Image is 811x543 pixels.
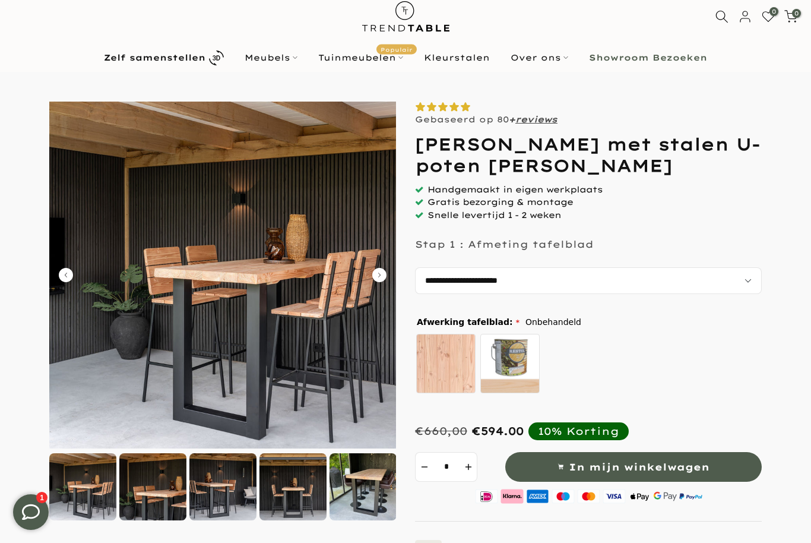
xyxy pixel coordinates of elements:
img: Douglas bartafel met stalen U-poten zwart [49,453,116,520]
span: Snelle levertijd 1 - 2 weken [427,210,561,220]
a: Meubels [235,50,308,65]
img: Douglas bartafel met stalen U-poten zwart [259,453,327,520]
a: reviews [515,114,557,125]
a: Zelf samenstellen [94,48,235,68]
b: Zelf samenstellen [104,53,205,62]
button: increment [460,452,477,482]
span: 0 [769,7,778,16]
div: €660,00 [415,424,467,438]
span: Populair [376,45,417,55]
button: Carousel Next Arrow [372,268,387,282]
strong: + [509,114,515,125]
span: €594.00 [472,424,524,438]
h1: [PERSON_NAME] met stalen U-poten [PERSON_NAME] [415,134,762,177]
span: 0 [792,9,801,18]
span: In mijn winkelwagen [569,459,709,476]
a: Showroom Bezoeken [579,50,718,65]
b: Showroom Bezoeken [589,53,707,62]
span: Gratis bezorging & montage [427,197,573,207]
img: Douglas bartafel met stalen U-poten zwart [49,102,396,449]
button: In mijn winkelwagen [505,452,762,482]
img: Douglas bartafel met stalen U-poten zwart [189,453,256,520]
input: Quantity [433,452,460,482]
div: 10% Korting [538,425,619,438]
button: decrement [415,452,433,482]
span: Onbehandeld [525,315,581,330]
p: Stap 1 : Afmeting tafelblad [415,238,594,250]
a: 0 [784,10,797,23]
button: Carousel Back Arrow [59,268,73,282]
p: Gebaseerd op 80 [415,114,557,125]
img: Douglas bartafel met stalen U-poten zwart [119,453,186,520]
a: TuinmeubelenPopulair [308,50,414,65]
img: Douglas bartafel met stalen U-poten zwart gepoedercoat [330,453,397,520]
select: autocomplete="off" [415,267,762,294]
a: Over ons [500,50,579,65]
span: Handgemaakt in eigen werkplaats [427,184,603,195]
a: Kleurstalen [414,50,500,65]
span: Afwerking tafelblad: [417,318,519,326]
iframe: toggle-frame [1,482,61,542]
a: 0 [762,10,775,23]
